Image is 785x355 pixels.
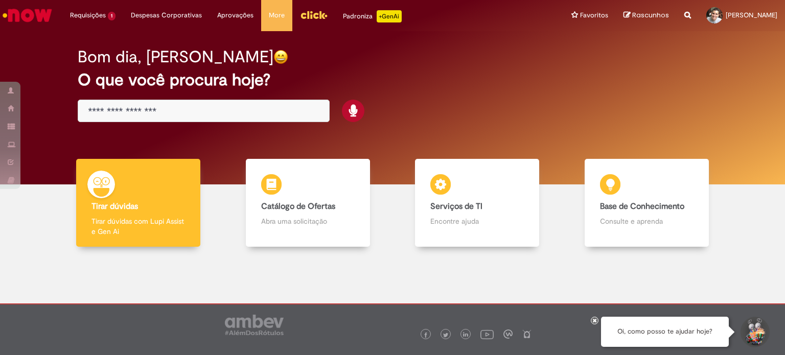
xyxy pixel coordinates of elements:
[423,333,428,338] img: logo_footer_facebook.png
[624,11,669,20] a: Rascunhos
[343,10,402,22] div: Padroniza
[78,48,273,66] h2: Bom dia, [PERSON_NAME]
[632,10,669,20] span: Rascunhos
[225,315,284,335] img: logo_footer_ambev_rotulo_gray.png
[503,329,513,339] img: logo_footer_workplace.png
[601,317,729,347] div: Oi, como posso te ajudar hoje?
[91,201,138,211] b: Tirar dúvidas
[600,201,684,211] b: Base de Conhecimento
[217,10,253,20] span: Aprovações
[600,216,694,226] p: Consulte e aprenda
[739,317,770,347] button: Iniciar Conversa de Suporte
[580,10,608,20] span: Favoritos
[78,71,708,89] h2: O que você procura hoje?
[54,159,223,247] a: Tirar dúvidas Tirar dúvidas com Lupi Assist e Gen Ai
[269,10,285,20] span: More
[443,333,448,338] img: logo_footer_twitter.png
[377,10,402,22] p: +GenAi
[463,332,468,338] img: logo_footer_linkedin.png
[726,11,777,19] span: [PERSON_NAME]
[108,12,116,20] span: 1
[223,159,393,247] a: Catálogo de Ofertas Abra uma solicitação
[430,201,482,211] b: Serviços de TI
[261,201,335,211] b: Catálogo de Ofertas
[131,10,202,20] span: Despesas Corporativas
[91,216,185,236] p: Tirar dúvidas com Lupi Assist e Gen Ai
[70,10,106,20] span: Requisições
[392,159,562,247] a: Serviços de TI Encontre ajuda
[1,5,54,26] img: ServiceNow
[273,50,288,64] img: happy-face.png
[480,327,494,341] img: logo_footer_youtube.png
[300,7,328,22] img: click_logo_yellow_360x200.png
[430,216,524,226] p: Encontre ajuda
[562,159,732,247] a: Base de Conhecimento Consulte e aprenda
[261,216,355,226] p: Abra uma solicitação
[522,329,532,339] img: logo_footer_naosei.png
